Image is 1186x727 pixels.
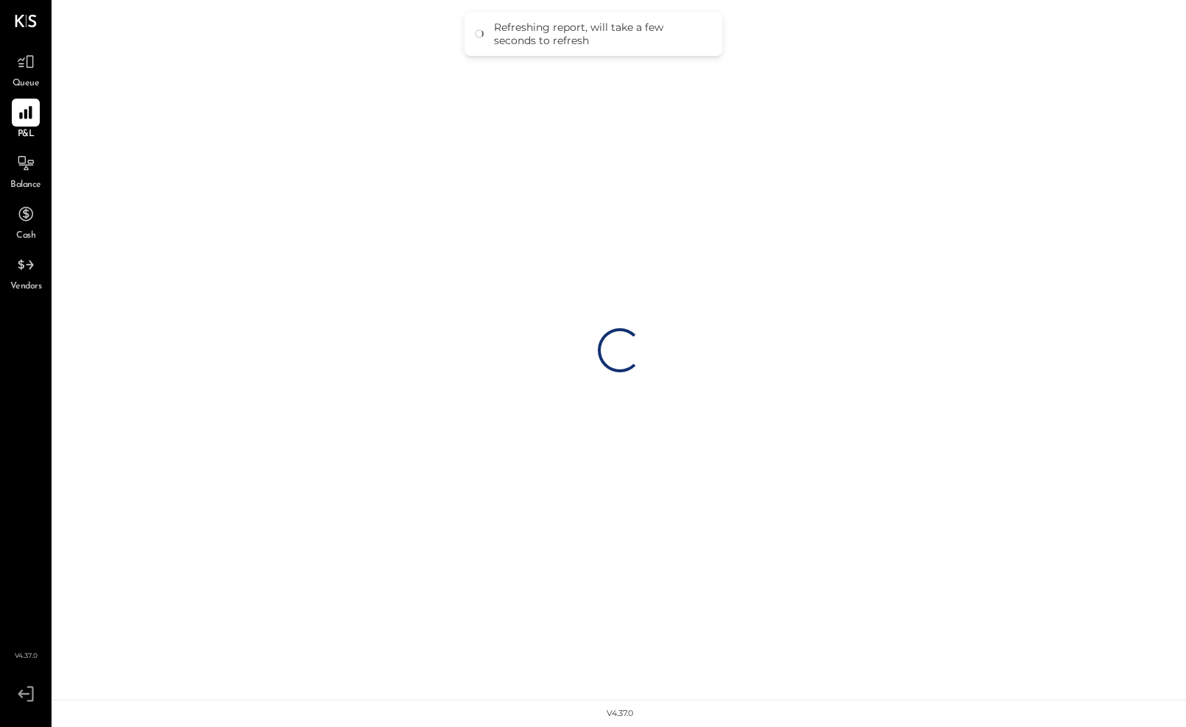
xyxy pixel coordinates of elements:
[1,251,51,294] a: Vendors
[607,708,633,720] div: v 4.37.0
[1,200,51,243] a: Cash
[494,21,707,47] div: Refreshing report, will take a few seconds to refresh
[10,280,42,294] span: Vendors
[16,230,35,243] span: Cash
[1,149,51,192] a: Balance
[1,48,51,91] a: Queue
[18,128,35,141] span: P&L
[13,77,40,91] span: Queue
[1,99,51,141] a: P&L
[10,179,41,192] span: Balance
